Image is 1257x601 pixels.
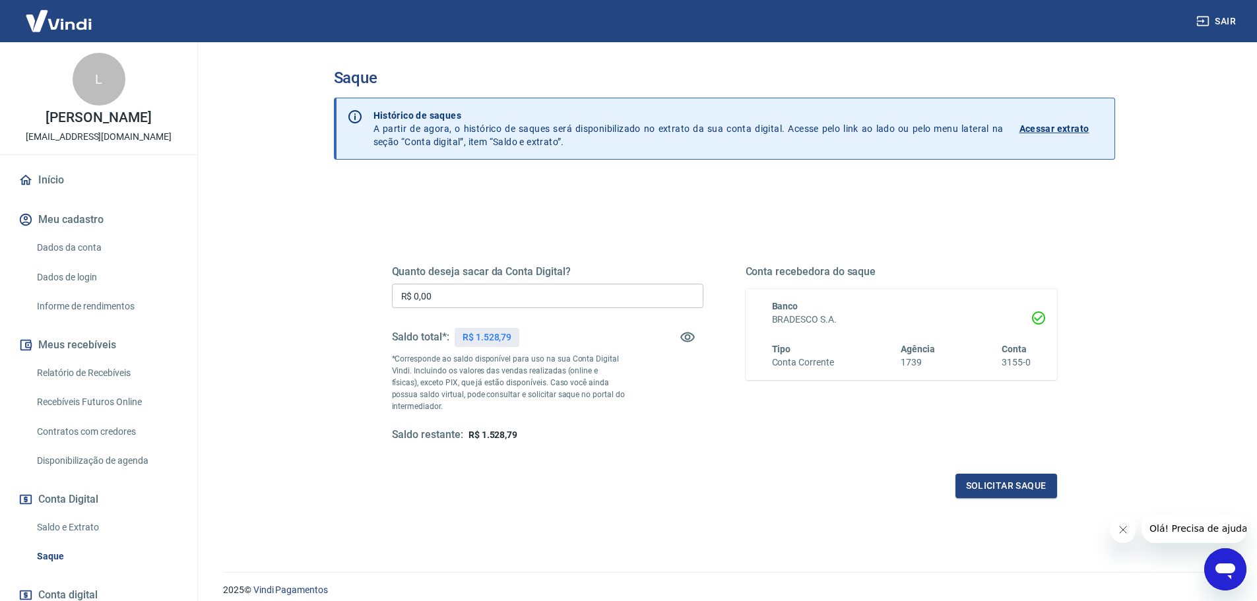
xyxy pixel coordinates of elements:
iframe: Close message [1110,517,1136,543]
a: Recebíveis Futuros Online [32,389,181,416]
span: Conta [1002,344,1027,354]
button: Meu cadastro [16,205,181,234]
iframe: Message from company [1142,514,1246,543]
iframe: Button to launch messaging window [1204,548,1246,590]
span: Banco [772,301,798,311]
span: Tipo [772,344,791,354]
h6: Conta Corrente [772,356,834,369]
p: [EMAIL_ADDRESS][DOMAIN_NAME] [26,130,172,144]
a: Informe de rendimentos [32,293,181,320]
a: Dados de login [32,264,181,291]
p: Histórico de saques [373,109,1004,122]
a: Contratos com credores [32,418,181,445]
h5: Saldo total*: [392,331,449,344]
button: Conta Digital [16,485,181,514]
h3: Saque [334,69,1115,87]
p: Acessar extrato [1019,122,1089,135]
p: *Corresponde ao saldo disponível para uso na sua Conta Digital Vindi. Incluindo os valores das ve... [392,353,626,412]
button: Meus recebíveis [16,331,181,360]
a: Acessar extrato [1019,109,1104,148]
img: Vindi [16,1,102,41]
a: Relatório de Recebíveis [32,360,181,387]
p: [PERSON_NAME] [46,111,151,125]
h5: Saldo restante: [392,428,463,442]
a: Início [16,166,181,195]
h6: 1739 [901,356,935,369]
h6: 3155-0 [1002,356,1031,369]
a: Dados da conta [32,234,181,261]
a: Vindi Pagamentos [253,585,328,595]
h6: BRADESCO S.A. [772,313,1031,327]
p: 2025 © [223,583,1225,597]
p: A partir de agora, o histórico de saques será disponibilizado no extrato da sua conta digital. Ac... [373,109,1004,148]
span: Olá! Precisa de ajuda? [8,9,111,20]
p: R$ 1.528,79 [463,331,511,344]
span: Agência [901,344,935,354]
h5: Quanto deseja sacar da Conta Digital? [392,265,703,278]
h5: Conta recebedora do saque [746,265,1057,278]
a: Saque [32,543,181,570]
button: Solicitar saque [955,474,1057,498]
a: Saldo e Extrato [32,514,181,541]
a: Disponibilização de agenda [32,447,181,474]
button: Sair [1194,9,1241,34]
div: L [73,53,125,106]
span: R$ 1.528,79 [468,429,517,440]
